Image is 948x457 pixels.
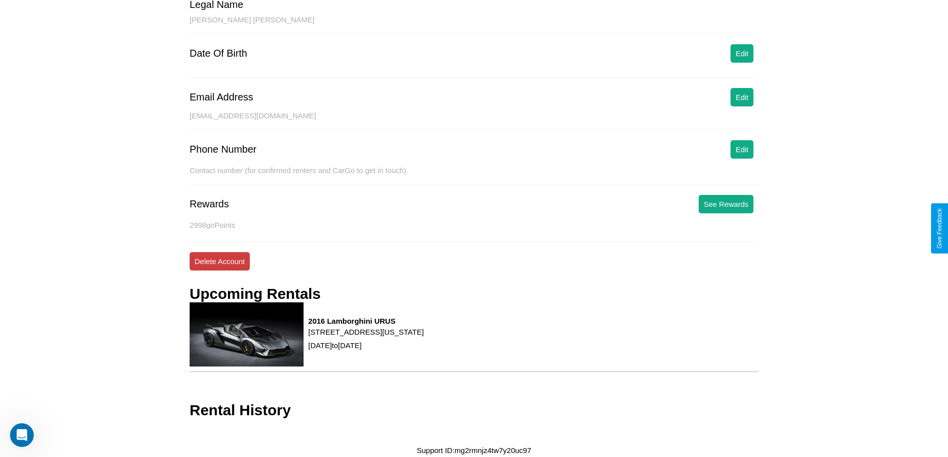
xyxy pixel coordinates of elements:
[309,325,424,339] p: [STREET_ADDRESS][US_STATE]
[731,44,753,63] button: Edit
[190,302,304,366] img: rental
[190,285,320,302] h3: Upcoming Rentals
[190,402,291,419] h3: Rental History
[190,166,758,185] div: Contact number (for confirmed renters and CarGo to get in touch).
[190,198,229,210] div: Rewards
[731,88,753,106] button: Edit
[699,195,753,213] button: See Rewards
[190,48,247,59] div: Date Of Birth
[190,218,758,232] p: 2998 goPoints
[10,423,34,447] iframe: Intercom live chat
[936,208,943,249] div: Give Feedback
[190,15,758,34] div: [PERSON_NAME] [PERSON_NAME]
[731,140,753,159] button: Edit
[417,444,531,457] p: Support ID: mg2rmnjz4tw7y20uc97
[309,339,424,352] p: [DATE] to [DATE]
[190,144,257,155] div: Phone Number
[190,252,250,271] button: Delete Account
[190,91,253,103] div: Email Address
[309,317,424,325] h3: 2016 Lamborghini URUS
[190,111,758,130] div: [EMAIL_ADDRESS][DOMAIN_NAME]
